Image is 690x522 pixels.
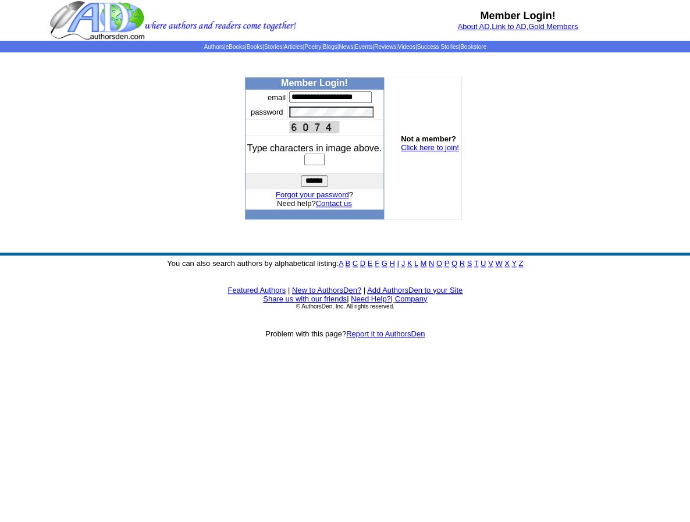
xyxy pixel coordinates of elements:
[367,259,372,268] a: E
[389,259,394,268] a: H
[374,44,396,50] a: Reviews
[401,259,405,268] a: J
[339,44,353,50] a: News
[355,44,373,50] a: Events
[451,259,457,268] a: Q
[351,294,391,303] a: Need Help?
[277,199,352,208] font: Need help?
[459,259,464,268] a: R
[246,44,262,50] a: Books
[436,259,442,268] a: O
[268,93,286,102] font: email
[460,44,486,50] a: Bookstore
[417,44,458,50] a: Success Stories
[264,44,282,50] a: Stories
[346,329,425,338] a: Report it to AuthorsDen
[363,286,365,294] font: |
[345,259,350,268] a: B
[397,259,399,268] a: I
[296,303,394,310] font: © AuthorsDen, Inc. All rights reserved.
[397,44,415,50] a: Videos
[488,259,493,268] a: V
[414,259,418,268] a: L
[394,294,427,303] a: Company
[304,44,321,50] a: Poetry
[263,294,347,303] a: Share us with our friends
[339,259,343,268] a: A
[292,286,361,294] a: New to AuthorsDen?
[401,134,456,143] b: Not a member?
[367,286,463,294] a: Add AuthorsDen to your Site
[352,259,357,268] a: C
[457,22,578,31] font: , ,
[315,199,351,208] a: Contact us
[251,108,283,116] font: password
[322,44,337,50] a: Blogs
[390,294,427,303] font: |
[289,121,339,133] img: This Is CAPTCHA Image
[288,286,290,294] font: |
[495,259,502,268] a: W
[265,329,425,338] font: Problem with this page?
[511,259,516,268] a: Y
[375,259,379,268] a: F
[504,259,510,268] a: X
[276,190,353,199] font: ?
[444,259,449,268] a: P
[457,22,489,31] a: About AD
[528,22,578,31] a: Gold Members
[420,259,426,268] a: M
[347,294,348,303] font: |
[481,259,486,268] a: U
[401,143,459,152] a: Click here to join!
[518,259,523,268] a: Z
[281,78,348,88] b: Member Login!
[225,44,244,50] a: eBooks
[407,259,412,268] a: K
[480,10,555,22] b: Member Login!
[474,259,478,268] a: T
[247,143,382,153] font: Type characters in image above.
[492,22,526,31] a: Link to AD
[429,259,434,268] a: N
[467,259,472,268] a: S
[276,190,349,199] a: Forgot your password
[167,259,523,268] font: You can also search authors by alphabetical listing:
[381,259,387,268] a: G
[284,44,303,50] a: Articles
[204,44,223,50] a: Authors
[360,259,365,268] a: D
[227,286,286,294] a: Featured Authors
[204,44,486,50] span: | | | | | | | | | | | |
